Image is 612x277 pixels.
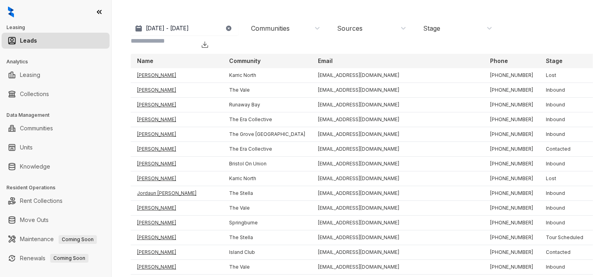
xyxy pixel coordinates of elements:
td: [EMAIL_ADDRESS][DOMAIN_NAME] [312,260,484,275]
img: SearchIcon [137,46,145,54]
td: [PHONE_NUMBER] [484,260,539,275]
p: Phone [490,57,508,65]
td: Lost [539,171,606,186]
td: Inbound [539,216,606,230]
td: [EMAIL_ADDRESS][DOMAIN_NAME] [312,201,484,216]
p: Name [137,57,153,65]
td: [PERSON_NAME] [131,112,223,127]
li: Communities [2,120,110,136]
td: The Vale [223,201,312,216]
td: [PHONE_NUMBER] [484,157,539,171]
td: [PHONE_NUMBER] [484,216,539,230]
li: Units [2,139,110,155]
td: The Stella [223,186,312,201]
h3: Data Management [6,112,111,119]
a: Move Outs [20,212,49,228]
td: [PERSON_NAME] [131,230,223,245]
td: Inbound [539,112,606,127]
li: Knowledge [2,159,110,175]
td: Inbound [539,186,606,201]
td: [PERSON_NAME] [131,83,223,98]
td: [PERSON_NAME] [131,157,223,171]
td: [PHONE_NUMBER] [484,68,539,83]
td: [PHONE_NUMBER] [484,230,539,245]
li: Collections [2,86,110,102]
td: [PHONE_NUMBER] [484,127,539,142]
td: [EMAIL_ADDRESS][DOMAIN_NAME] [312,142,484,157]
td: The Era Collective [223,112,312,127]
td: [PERSON_NAME] [131,171,223,186]
li: Leasing [2,67,110,83]
a: RenewalsComing Soon [20,250,88,266]
p: Email [318,57,333,65]
td: [PERSON_NAME] [131,216,223,230]
td: Inbound [539,260,606,275]
td: [EMAIL_ADDRESS][DOMAIN_NAME] [312,245,484,260]
td: [PERSON_NAME] [131,260,223,275]
span: Coming Soon [59,235,97,244]
li: Renewals [2,250,110,266]
td: [EMAIL_ADDRESS][DOMAIN_NAME] [312,98,484,112]
td: [EMAIL_ADDRESS][DOMAIN_NAME] [312,230,484,245]
p: Stage [546,57,563,65]
td: The Vale [223,260,312,275]
td: [EMAIL_ADDRESS][DOMAIN_NAME] [312,112,484,127]
td: Springburne [223,216,312,230]
td: [EMAIL_ADDRESS][DOMAIN_NAME] [312,171,484,186]
td: Karric North [223,68,312,83]
li: Rent Collections [2,193,110,209]
td: Lost [539,68,606,83]
td: [PERSON_NAME] [131,201,223,216]
td: [EMAIL_ADDRESS][DOMAIN_NAME] [312,68,484,83]
li: Leads [2,33,110,49]
td: Karric North [223,171,312,186]
td: [EMAIL_ADDRESS][DOMAIN_NAME] [312,157,484,171]
td: [PHONE_NUMBER] [484,201,539,216]
h3: Analytics [6,58,111,65]
td: Runaway Bay [223,98,312,112]
a: Communities [20,120,53,136]
a: Leasing [20,67,40,83]
td: Jordaun [PERSON_NAME] [131,186,223,201]
td: [PERSON_NAME] [131,127,223,142]
h3: Resident Operations [6,184,111,191]
td: [PERSON_NAME] [131,245,223,260]
td: Inbound [539,127,606,142]
a: Knowledge [20,159,50,175]
h3: Leasing [6,24,111,31]
a: Rent Collections [20,193,63,209]
td: [PERSON_NAME] [131,98,223,112]
td: [EMAIL_ADDRESS][DOMAIN_NAME] [312,216,484,230]
td: [EMAIL_ADDRESS][DOMAIN_NAME] [312,186,484,201]
td: [PERSON_NAME] [131,142,223,157]
td: Contacted [539,142,606,157]
td: [EMAIL_ADDRESS][DOMAIN_NAME] [312,83,484,98]
td: Contacted [539,245,606,260]
td: The Stella [223,230,312,245]
a: Units [20,139,33,155]
td: The Grove [GEOGRAPHIC_DATA] [223,127,312,142]
p: Community [229,57,261,65]
div: Stage [423,24,440,33]
td: Inbound [539,83,606,98]
div: Sources [337,24,363,33]
div: Communities [251,24,290,33]
li: Move Outs [2,212,110,228]
td: Inbound [539,157,606,171]
td: Bristol On Union [223,157,312,171]
a: Collections [20,86,49,102]
a: Leads [20,33,37,49]
td: Inbound [539,201,606,216]
td: [PHONE_NUMBER] [484,245,539,260]
td: [EMAIL_ADDRESS][DOMAIN_NAME] [312,127,484,142]
td: [PERSON_NAME] [131,68,223,83]
button: [DATE] - [DATE] [131,21,238,35]
td: [PHONE_NUMBER] [484,186,539,201]
td: Island Club [223,245,312,260]
td: [PHONE_NUMBER] [484,83,539,98]
p: [DATE] - [DATE] [146,24,189,32]
td: The Vale [223,83,312,98]
td: [PHONE_NUMBER] [484,98,539,112]
td: [PHONE_NUMBER] [484,142,539,157]
td: [PHONE_NUMBER] [484,112,539,127]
